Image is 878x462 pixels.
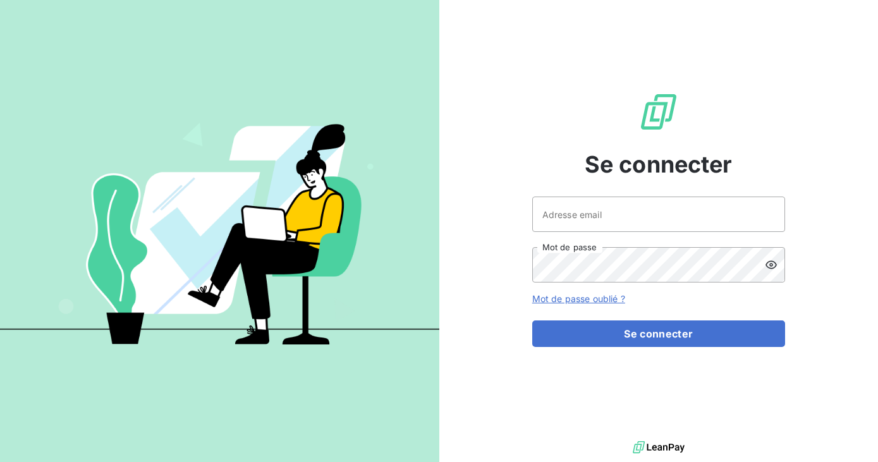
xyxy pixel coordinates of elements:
a: Mot de passe oublié ? [532,293,625,304]
button: Se connecter [532,320,785,347]
img: Logo LeanPay [638,92,679,132]
input: placeholder [532,197,785,232]
img: logo [633,438,685,457]
span: Se connecter [585,147,733,181]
